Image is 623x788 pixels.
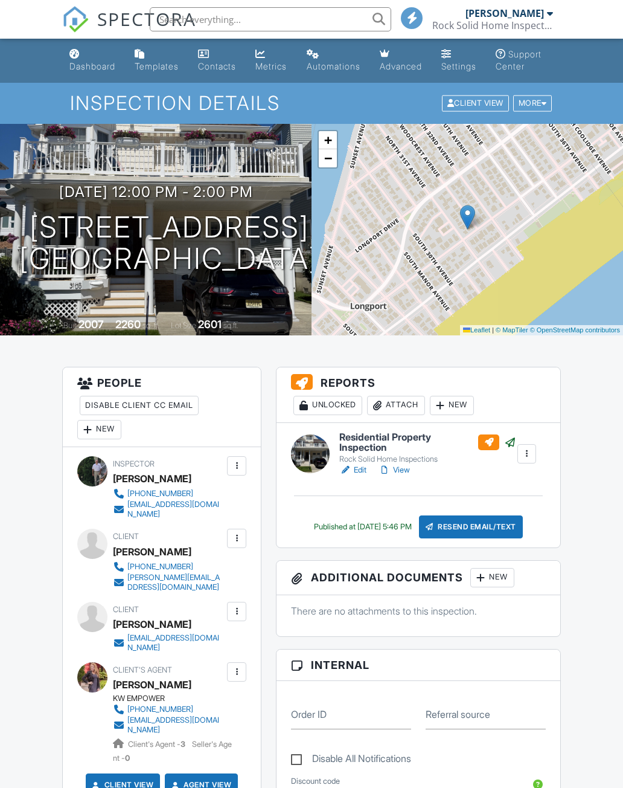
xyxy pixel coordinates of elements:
[181,740,185,749] strong: 3
[223,321,238,330] span: sq.ft.
[62,6,89,33] img: The Best Home Inspection Software - Spectora
[463,326,490,334] a: Leaflet
[113,703,224,715] a: [PHONE_NUMBER]
[198,318,222,331] div: 2601
[460,205,475,230] img: Marker
[127,633,224,653] div: [EMAIL_ADDRESS][DOMAIN_NAME]
[302,44,365,78] a: Automations (Basic)
[291,776,340,787] label: Discount code
[113,694,234,703] div: KW EMPOWER
[470,568,514,587] div: New
[319,149,337,167] a: Zoom out
[113,488,224,500] a: [PHONE_NUMBER]
[125,754,130,763] strong: 0
[113,740,232,762] span: Seller's Agent -
[339,464,366,476] a: Edit
[113,543,191,561] div: [PERSON_NAME]
[276,650,560,681] h3: Internal
[127,500,224,519] div: [EMAIL_ADDRESS][DOMAIN_NAME]
[339,432,516,464] a: Residential Property Inspection Rock Solid Home Inspections
[379,464,410,476] a: View
[70,92,553,114] h1: Inspection Details
[150,7,391,31] input: Search everything...
[375,44,427,78] a: Advanced
[59,184,253,200] h3: [DATE] 12:00 pm - 2:00 pm
[339,454,516,464] div: Rock Solid Home Inspections
[113,532,139,541] span: Client
[127,573,224,592] div: [PERSON_NAME][EMAIL_ADDRESS][DOMAIN_NAME]
[319,131,337,149] a: Zoom in
[128,740,187,749] span: Client's Agent -
[496,326,528,334] a: © MapTiler
[339,432,516,453] h6: Residential Property Inspection
[276,367,560,423] h3: Reports
[63,367,261,447] h3: People
[113,470,191,488] div: [PERSON_NAME]
[426,708,490,721] label: Referral source
[113,573,224,592] a: [PERSON_NAME][EMAIL_ADDRESS][DOMAIN_NAME]
[113,676,191,694] a: [PERSON_NAME]
[307,61,360,71] div: Automations
[491,44,558,78] a: Support Center
[127,489,193,499] div: [PHONE_NUMBER]
[291,753,411,768] label: Disable All Notifications
[127,562,193,572] div: [PHONE_NUMBER]
[496,49,542,71] div: Support Center
[113,561,224,573] a: [PHONE_NUMBER]
[113,665,172,674] span: Client's Agent
[69,61,115,71] div: Dashboard
[465,7,544,19] div: [PERSON_NAME]
[324,132,332,147] span: +
[97,6,196,31] span: SPECTORA
[314,522,412,532] div: Published at [DATE] 5:46 PM
[436,44,481,78] a: Settings
[430,396,474,415] div: New
[113,615,191,633] div: [PERSON_NAME]
[62,16,196,42] a: SPECTORA
[198,61,236,71] div: Contacts
[113,633,224,653] a: [EMAIL_ADDRESS][DOMAIN_NAME]
[65,44,120,78] a: Dashboard
[419,515,523,538] div: Resend Email/Text
[78,318,104,331] div: 2007
[171,321,196,330] span: Lot Size
[77,420,121,439] div: New
[130,44,184,78] a: Templates
[432,19,553,31] div: Rock Solid Home Inspections, LLC
[442,95,509,112] div: Client View
[113,500,224,519] a: [EMAIL_ADDRESS][DOMAIN_NAME]
[513,95,552,112] div: More
[19,212,319,276] h1: [STREET_ADDRESS] [GEOGRAPHIC_DATA]
[142,321,159,330] span: sq. ft.
[251,44,292,78] a: Metrics
[193,44,241,78] a: Contacts
[63,321,77,330] span: Built
[115,318,141,331] div: 2260
[324,150,332,166] span: −
[80,396,199,415] div: Disable Client CC Email
[530,326,620,334] a: © OpenStreetMap contributors
[276,561,560,595] h3: Additional Documents
[255,61,287,71] div: Metrics
[113,605,139,614] span: Client
[113,459,155,468] span: Inspector
[492,326,494,334] span: |
[291,708,327,721] label: Order ID
[441,61,476,71] div: Settings
[127,715,224,735] div: [EMAIL_ADDRESS][DOMAIN_NAME]
[291,604,546,618] p: There are no attachments to this inspection.
[113,715,224,735] a: [EMAIL_ADDRESS][DOMAIN_NAME]
[135,61,179,71] div: Templates
[293,396,362,415] div: Unlocked
[127,705,193,714] div: [PHONE_NUMBER]
[441,98,512,107] a: Client View
[380,61,422,71] div: Advanced
[367,396,425,415] div: Attach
